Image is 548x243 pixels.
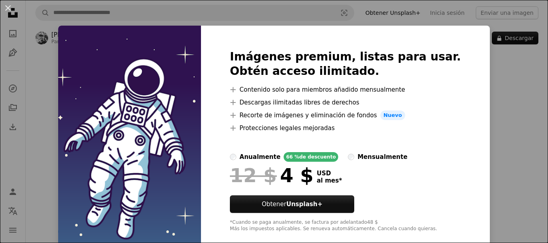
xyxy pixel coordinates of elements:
li: Descargas ilimitadas libres de derechos [230,98,461,107]
li: Recorte de imágenes y eliminación de fondos [230,110,461,120]
input: anualmente66 %de descuento [230,154,236,160]
input: mensualmente [348,154,354,160]
span: USD [317,170,342,177]
div: mensualmente [357,152,407,162]
li: Contenido solo para miembros añadido mensualmente [230,85,461,94]
span: Nuevo [380,110,405,120]
li: Protecciones legales mejoradas [230,123,461,133]
div: 4 $ [230,165,313,186]
div: 66 % de descuento [284,152,338,162]
span: 12 $ [230,165,277,186]
div: *Cuando se paga anualmente, se factura por adelantado 48 $ Más los impuestos aplicables. Se renue... [230,219,461,232]
button: ObtenerUnsplash+ [230,195,354,213]
span: al mes * [317,177,342,184]
strong: Unsplash+ [286,201,323,208]
h2: Imágenes premium, listas para usar. Obtén acceso ilimitado. [230,50,461,78]
div: anualmente [239,152,280,162]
